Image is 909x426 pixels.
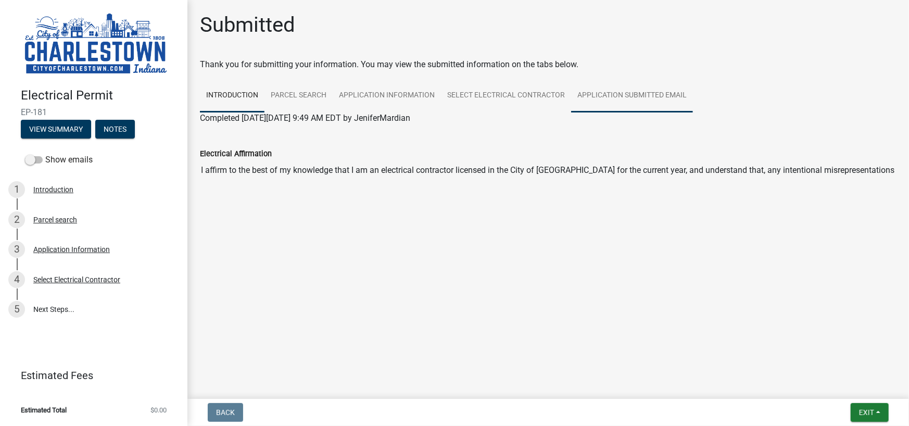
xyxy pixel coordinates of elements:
div: 3 [8,241,25,258]
h4: Electrical Permit [21,88,179,103]
span: Back [216,408,235,417]
wm-modal-confirm: Notes [95,126,135,134]
div: Introduction [33,186,73,193]
div: Thank you for submitting your information. You may view the submitted information on the tabs below. [200,58,897,71]
span: Estimated Total [21,407,67,414]
h1: Submitted [200,12,295,37]
a: Application Submitted Email [571,79,693,112]
div: 5 [8,301,25,318]
div: 2 [8,211,25,228]
a: Parcel search [264,79,333,112]
button: Back [208,403,243,422]
img: City of Charlestown, Indiana [21,11,171,77]
wm-modal-confirm: Summary [21,126,91,134]
div: 4 [8,271,25,288]
a: Introduction [200,79,264,112]
a: Select Electrical Contractor [441,79,571,112]
a: Estimated Fees [8,365,171,386]
div: Parcel search [33,216,77,223]
span: Exit [859,408,874,417]
label: Electrical Affirmation [200,151,272,158]
div: Select Electrical Contractor [33,276,120,283]
label: Show emails [25,154,93,166]
div: Application Information [33,246,110,253]
span: $0.00 [150,407,167,414]
a: Application Information [333,79,441,112]
span: Completed [DATE][DATE] 9:49 AM EDT by JeniferMardian [200,113,410,123]
button: Notes [95,120,135,139]
button: View Summary [21,120,91,139]
button: Exit [851,403,889,422]
div: 1 [8,181,25,198]
span: EP-181 [21,107,167,117]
